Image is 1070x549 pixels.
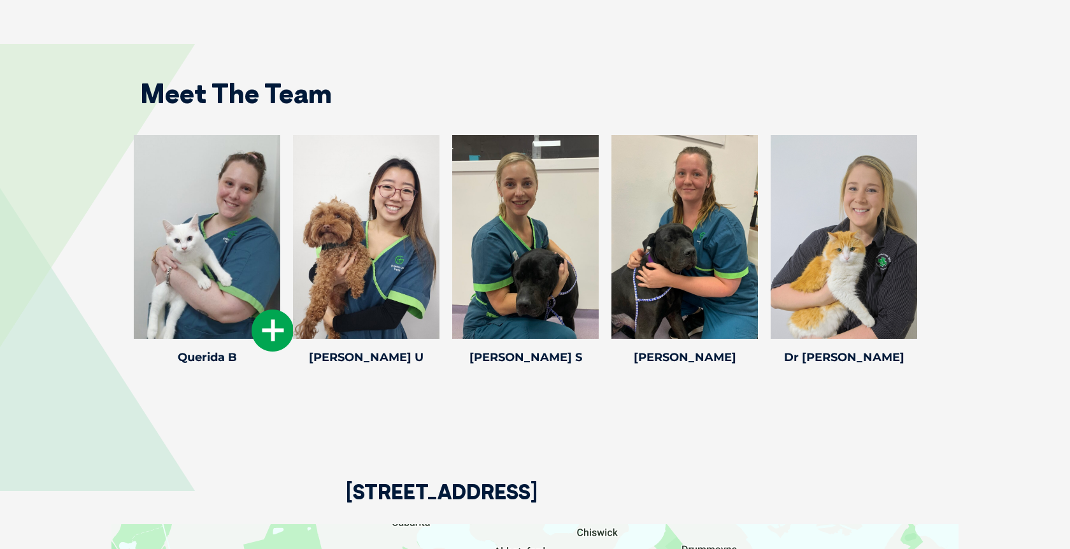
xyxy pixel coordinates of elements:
h4: Querida B [134,352,280,363]
h2: Meet The Team [140,80,332,107]
h4: [PERSON_NAME] [611,352,758,363]
h4: [PERSON_NAME] U [293,352,439,363]
h2: [STREET_ADDRESS] [346,481,538,524]
h4: Dr [PERSON_NAME] [771,352,917,363]
h4: [PERSON_NAME] S [452,352,599,363]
